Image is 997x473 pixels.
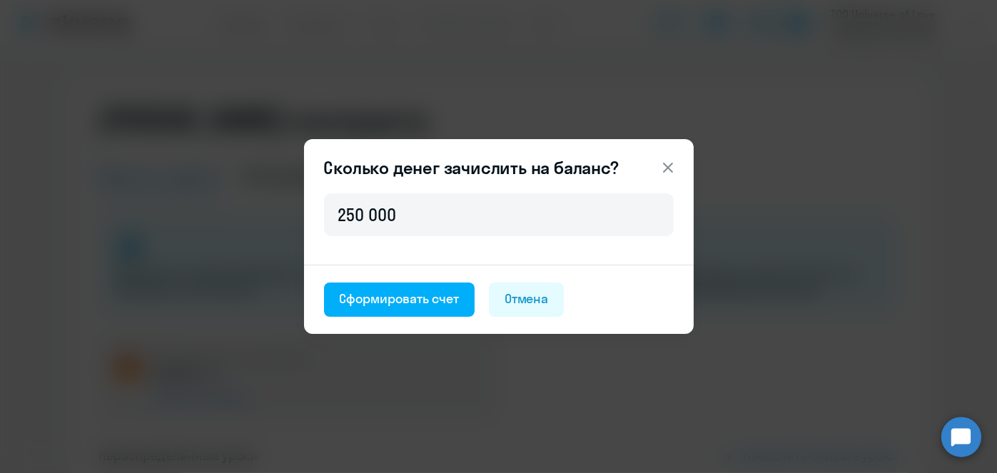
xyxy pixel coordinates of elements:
[324,283,475,317] button: Сформировать счет
[304,156,694,179] header: Сколько денег зачислить на баланс?
[505,290,549,308] div: Отмена
[340,290,459,308] div: Сформировать счет
[489,283,565,317] button: Отмена
[324,193,674,236] input: 1 000 000 000 ₽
